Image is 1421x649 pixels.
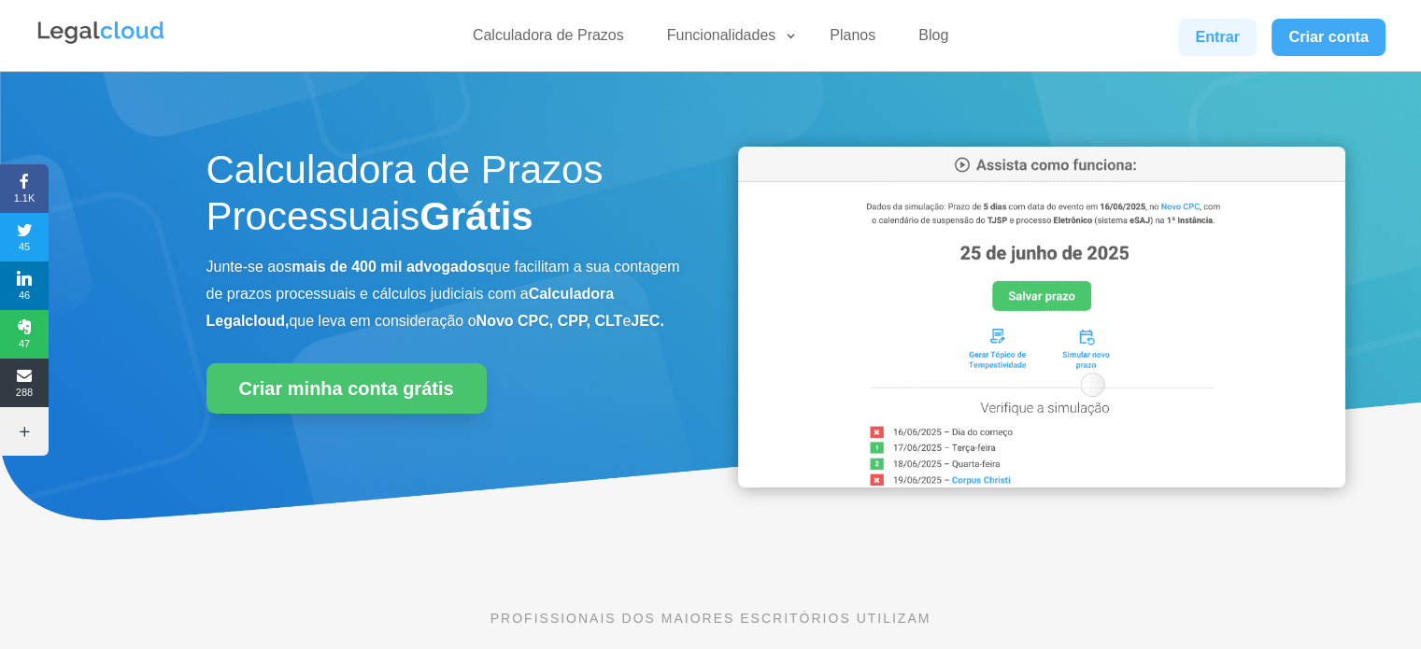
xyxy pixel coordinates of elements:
a: Planos [818,26,887,53]
b: Calculadora Legalcloud, [206,286,615,329]
a: Calculadora de Prazos [462,26,635,53]
p: PROFISSIONAIS DOS MAIORES ESCRITÓRIOS UTILIZAM [206,608,1215,628]
b: JEC. [631,313,664,329]
h1: Calculadora de Prazos Processuais [206,147,683,250]
p: Junte-se aos que facilitam a sua contagem de prazos processuais e cálculos judiciais com a que le... [206,254,683,334]
a: Criar minha conta grátis [206,363,487,414]
a: Calculadora de Prazos Processuais da Legalcloud [738,474,1345,490]
b: Novo CPC, CPP, CLT [476,313,623,329]
a: Criar conta [1272,19,1385,56]
strong: Grátis [419,194,533,238]
img: Calculadora de Prazos Processuais da Legalcloud [738,147,1345,487]
a: Funcionalidades [656,26,799,53]
img: Legalcloud Logo [36,19,166,47]
a: Entrar [1178,19,1257,56]
b: mais de 400 mil advogados [291,259,485,275]
a: Blog [907,26,959,53]
a: Logo da Legalcloud [36,34,166,49]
